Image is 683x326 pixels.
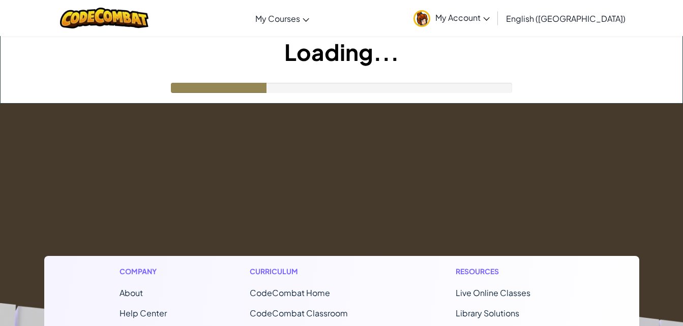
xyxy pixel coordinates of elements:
[250,266,373,277] h1: Curriculum
[250,287,330,298] span: CodeCombat Home
[255,13,300,24] span: My Courses
[456,266,564,277] h1: Resources
[456,308,519,318] a: Library Solutions
[60,8,149,28] img: CodeCombat logo
[120,308,167,318] a: Help Center
[506,13,626,24] span: English ([GEOGRAPHIC_DATA])
[250,308,348,318] a: CodeCombat Classroom
[456,287,530,298] a: Live Online Classes
[250,5,314,32] a: My Courses
[435,12,490,23] span: My Account
[120,266,167,277] h1: Company
[413,10,430,27] img: avatar
[1,36,682,68] h1: Loading...
[501,5,631,32] a: English ([GEOGRAPHIC_DATA])
[408,2,495,34] a: My Account
[120,287,143,298] a: About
